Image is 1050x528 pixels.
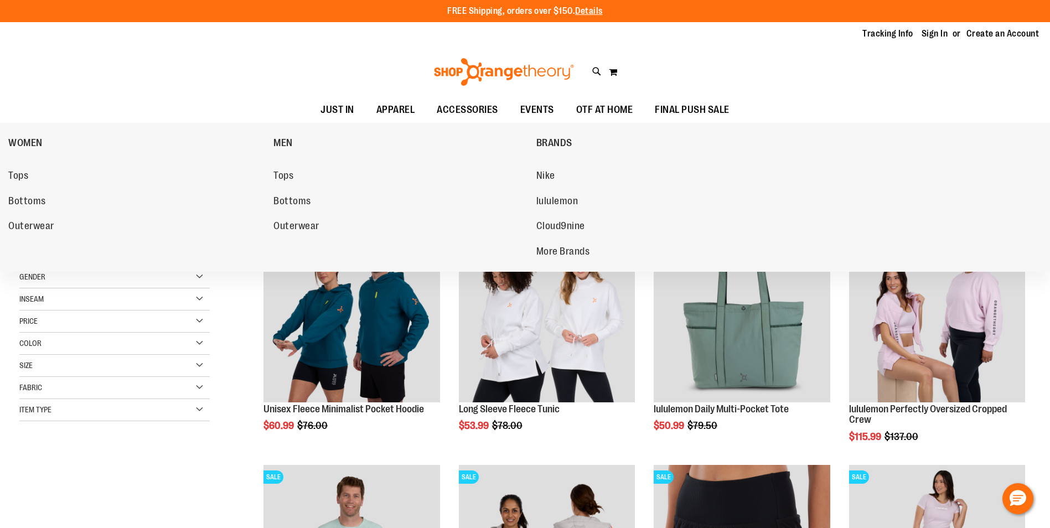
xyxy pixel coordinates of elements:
a: WOMEN [8,128,268,157]
span: EVENTS [520,97,554,122]
a: BRANDS [536,128,796,157]
img: Product image for Fleece Long Sleeve [459,226,635,402]
span: $78.00 [492,420,524,431]
a: EVENTS [509,97,565,123]
a: Tracking Info [862,28,913,40]
div: product [258,220,445,459]
span: Fabric [19,383,42,392]
a: FINAL PUSH SALE [644,97,741,122]
span: Outerwear [8,220,54,234]
span: Tops [273,170,293,184]
span: lululemon [536,195,578,209]
span: OTF AT HOME [576,97,633,122]
a: lululemon Perfectly Oversized Cropped Crew [849,403,1007,426]
span: $76.00 [297,420,329,431]
span: Inseam [19,294,44,303]
span: $137.00 [885,431,920,442]
div: product [453,220,640,459]
a: Sign In [922,28,948,40]
a: MEN [273,128,530,157]
a: Product image for Fleece Long SleeveSALE [459,226,635,403]
span: Size [19,361,33,370]
span: ACCESSORIES [437,97,498,122]
span: Color [19,339,42,348]
span: BRANDS [536,137,572,151]
div: product [844,220,1031,470]
p: FREE Shipping, orders over $150. [447,5,603,18]
span: $115.99 [849,431,883,442]
button: Hello, have a question? Let’s chat. [1002,483,1033,514]
div: product [648,220,835,459]
a: Long Sleeve Fleece Tunic [459,403,560,415]
span: $53.99 [459,420,490,431]
span: MEN [273,137,293,151]
span: JUST IN [320,97,354,122]
a: lululemon Perfectly Oversized Cropped CrewSALE [849,226,1025,403]
a: Unisex Fleece Minimalist Pocket HoodieSALE [263,226,439,403]
span: More Brands [536,246,590,260]
img: lululemon Daily Multi-Pocket Tote [654,226,830,402]
span: Item Type [19,405,51,414]
span: $60.99 [263,420,296,431]
span: Nike [536,170,555,184]
a: ACCESSORIES [426,97,509,123]
a: lululemon Daily Multi-Pocket Tote [654,403,789,415]
img: Shop Orangetheory [432,58,576,86]
span: Bottoms [8,195,46,209]
span: SALE [459,470,479,484]
a: Create an Account [966,28,1039,40]
img: lululemon Perfectly Oversized Cropped Crew [849,226,1025,402]
span: Gender [19,272,45,281]
a: Unisex Fleece Minimalist Pocket Hoodie [263,403,424,415]
span: SALE [263,470,283,484]
span: WOMEN [8,137,43,151]
a: lululemon Daily Multi-Pocket ToteSALE [654,226,830,403]
span: $79.50 [687,420,719,431]
a: JUST IN [309,97,365,123]
span: Price [19,317,38,325]
a: Details [575,6,603,16]
span: SALE [849,470,869,484]
span: Tops [8,170,28,184]
a: APPAREL [365,97,426,123]
span: Outerwear [273,220,319,234]
span: APPAREL [376,97,415,122]
span: Cloud9nine [536,220,585,234]
span: FINAL PUSH SALE [655,97,730,122]
span: Bottoms [273,195,311,209]
span: SALE [654,470,674,484]
span: $50.99 [654,420,686,431]
img: Unisex Fleece Minimalist Pocket Hoodie [263,226,439,402]
a: OTF AT HOME [565,97,644,123]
